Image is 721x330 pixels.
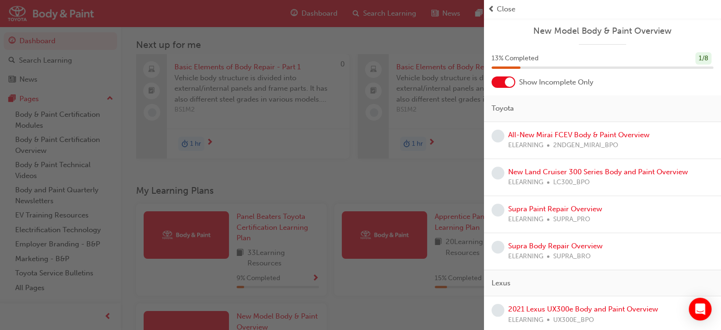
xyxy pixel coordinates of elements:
[492,103,514,114] span: Toyota
[508,251,543,262] span: ELEARNING
[508,131,649,139] a: All-New Mirai FCEV Body & Paint Overview
[488,4,495,15] span: prev-icon
[492,204,504,217] span: learningRecordVerb_NONE-icon
[508,242,602,250] a: Supra Body Repair Overview
[508,214,543,225] span: ELEARNING
[689,298,712,321] div: Open Intercom Messenger
[492,53,538,64] span: 13 % Completed
[553,251,591,262] span: SUPRA_BRO
[508,305,658,313] a: 2021 Lexus UX300e Body and Paint Overview
[553,177,590,188] span: LC300_BPO
[695,52,712,65] div: 1 / 8
[497,4,515,15] span: Close
[519,77,593,88] span: Show Incomplete Only
[553,315,594,326] span: UX300E_BPO
[492,241,504,254] span: learningRecordVerb_NONE-icon
[553,140,618,151] span: 2NDGEN_MIRAI_BPO
[492,167,504,179] span: learningRecordVerb_NONE-icon
[488,4,717,15] button: prev-iconClose
[492,304,504,317] span: learningRecordVerb_NONE-icon
[508,315,543,326] span: ELEARNING
[492,278,511,289] span: Lexus
[492,26,713,37] a: New Model Body & Paint Overview
[492,130,504,142] span: learningRecordVerb_NONE-icon
[553,214,590,225] span: SUPRA_PRO
[508,177,543,188] span: ELEARNING
[508,205,602,213] a: Supra Paint Repair Overview
[508,140,543,151] span: ELEARNING
[508,168,688,176] a: New Land Cruiser 300 Series Body and Paint Overview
